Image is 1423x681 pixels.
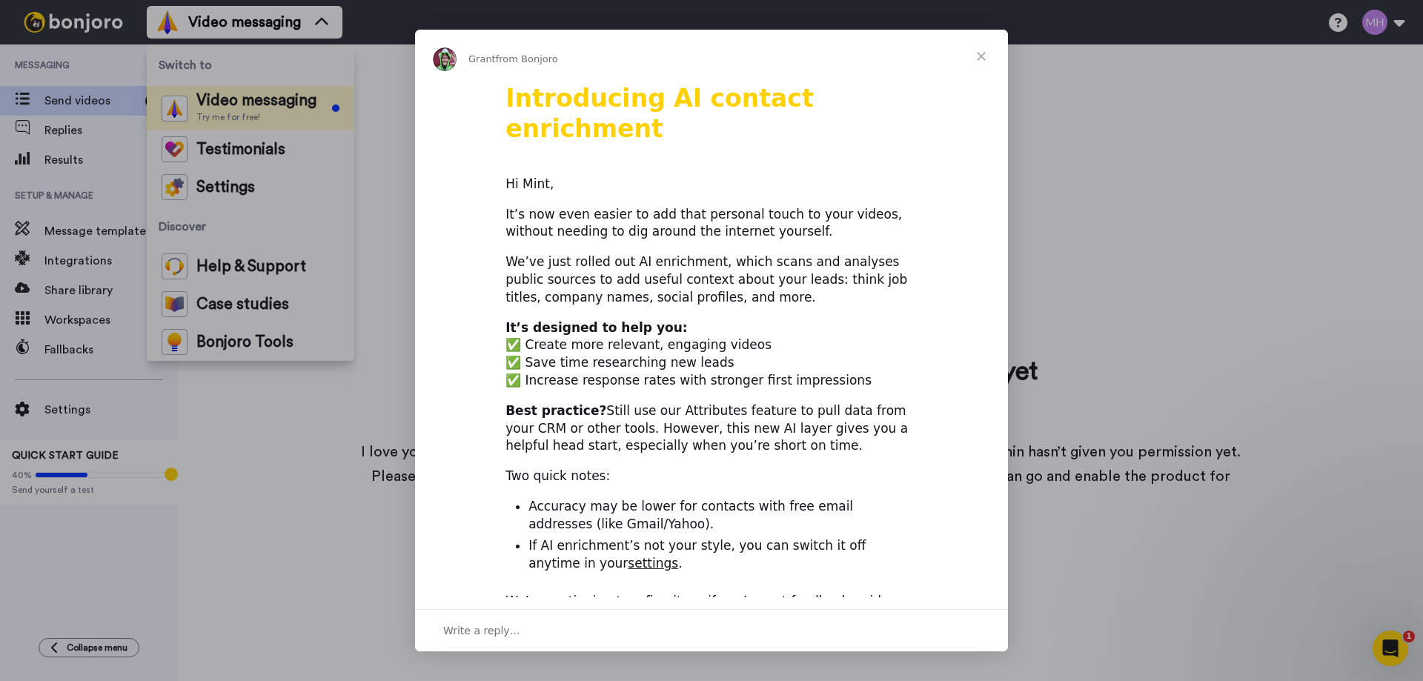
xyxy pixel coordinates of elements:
div: ✅ Create more relevant, engaging videos ✅ Save time researching new leads ✅ Increase response rat... [505,319,918,390]
div: We’ve just rolled out AI enrichment, which scans and analyses public sources to add useful contex... [505,253,918,306]
img: Profile image for Grant [433,47,457,71]
div: Still use our Attributes feature to pull data from your CRM or other tools. However, this new AI ... [505,402,918,455]
li: If AI enrichment’s not your style, you can switch it off anytime in your . [528,537,918,573]
span: from Bonjoro [496,53,558,64]
a: settings [628,556,678,571]
div: Hi Mint, [505,176,918,193]
span: Write a reply… [443,621,520,640]
div: Open conversation and reply [415,609,1008,651]
b: Introducing AI contact enrichment [505,84,814,143]
div: It’s now even easier to add that personal touch to your videos, without needing to dig around the... [505,206,918,242]
span: Close [955,30,1008,83]
div: Two quick notes: [505,468,918,485]
b: It’s designed to help you: [505,320,687,335]
span: Grant [468,53,496,64]
div: We’re continuing to refine it, so if you’ve got feedback or ideas, hit us up. We’d love to hear f... [505,593,918,628]
li: Accuracy may be lower for contacts with free email addresses (like Gmail/Yahoo). [528,498,918,534]
b: Best practice? [505,403,606,418]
